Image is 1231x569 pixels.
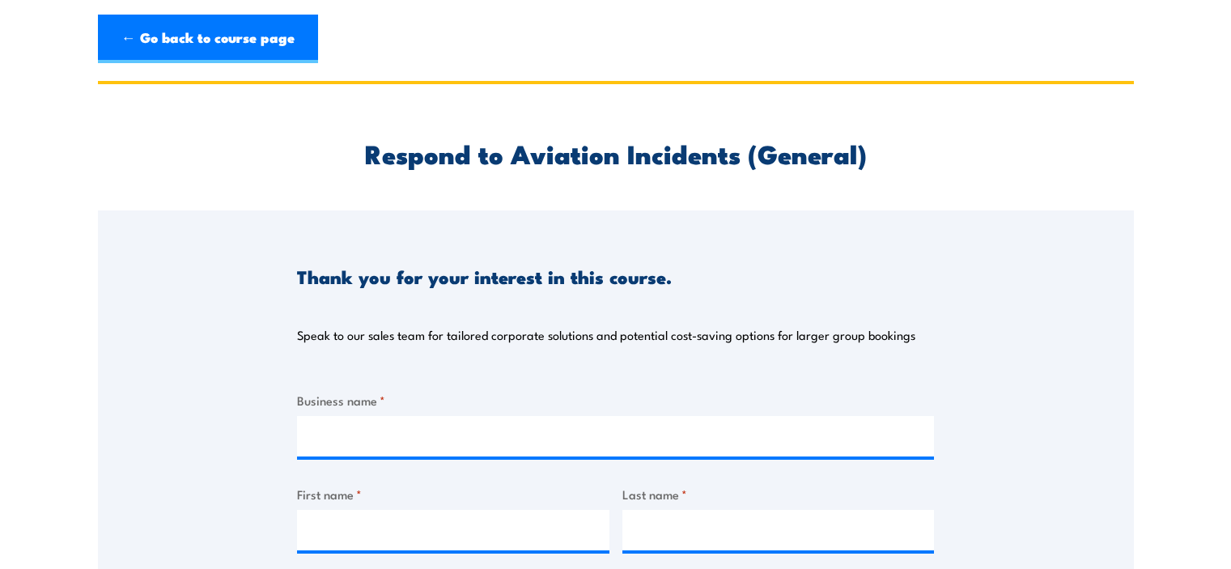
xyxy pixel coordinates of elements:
h3: Thank you for your interest in this course. [297,267,672,286]
a: ← Go back to course page [98,15,318,63]
label: Last name [622,485,935,503]
label: First name [297,485,609,503]
label: Business name [297,391,934,410]
h2: Respond to Aviation Incidents (General) [297,142,934,164]
p: Speak to our sales team for tailored corporate solutions and potential cost-saving options for la... [297,327,915,343]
